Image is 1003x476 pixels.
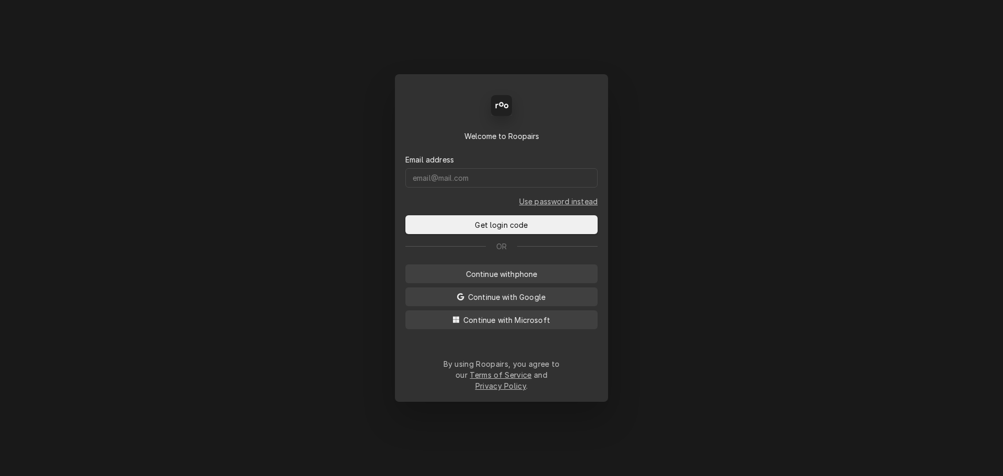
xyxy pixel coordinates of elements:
[475,381,526,390] a: Privacy Policy
[473,219,530,230] span: Get login code
[461,315,552,326] span: Continue with Microsoft
[405,215,598,234] button: Get login code
[405,241,598,252] div: Or
[470,370,531,379] a: Terms of Service
[405,131,598,142] div: Welcome to Roopairs
[464,269,540,280] span: Continue with phone
[405,287,598,306] button: Continue with Google
[405,264,598,283] button: Continue withphone
[405,310,598,329] button: Continue with Microsoft
[405,168,598,188] input: email@mail.com
[443,358,560,391] div: By using Roopairs, you agree to our and .
[519,196,598,207] a: Go to Email and password form
[466,292,547,303] span: Continue with Google
[405,154,454,165] label: Email address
